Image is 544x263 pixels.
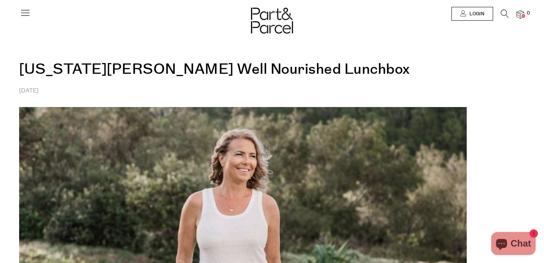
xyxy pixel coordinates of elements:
[489,232,538,257] inbox-online-store-chat: Shopify online store chat
[19,36,467,86] h1: [US_STATE][PERSON_NAME] Well Nourished Lunchbox
[451,7,493,21] a: Login
[516,10,524,18] a: 0
[525,10,532,17] span: 0
[19,87,39,95] time: [DATE]
[467,11,484,17] span: Login
[251,8,293,34] img: Part&Parcel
